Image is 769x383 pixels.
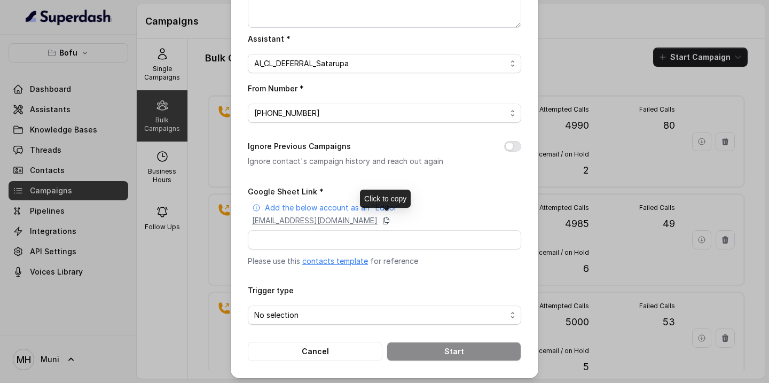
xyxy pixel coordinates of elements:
span: No selection [254,309,506,322]
p: Add the below account as an "Editor" [265,202,401,213]
button: Start [387,342,521,361]
button: No selection [248,306,521,325]
button: AI_CL_DEFERRAL_Satarupa [248,54,521,73]
a: contacts template [302,256,368,265]
span: [PHONE_NUMBER] [254,107,506,120]
label: Google Sheet Link * [248,187,324,196]
label: From Number * [248,84,304,93]
label: Ignore Previous Campaigns [248,140,351,153]
button: [PHONE_NUMBER] [248,104,521,123]
p: Please use this for reference [248,256,521,267]
p: Ignore contact's campaign history and reach out again [248,155,487,168]
span: AI_CL_DEFERRAL_Satarupa [254,57,506,70]
p: [EMAIL_ADDRESS][DOMAIN_NAME] [252,215,378,226]
button: Cancel [248,342,382,361]
div: Click to copy [360,190,411,208]
label: Trigger type [248,286,294,295]
label: Assistant * [248,34,291,43]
